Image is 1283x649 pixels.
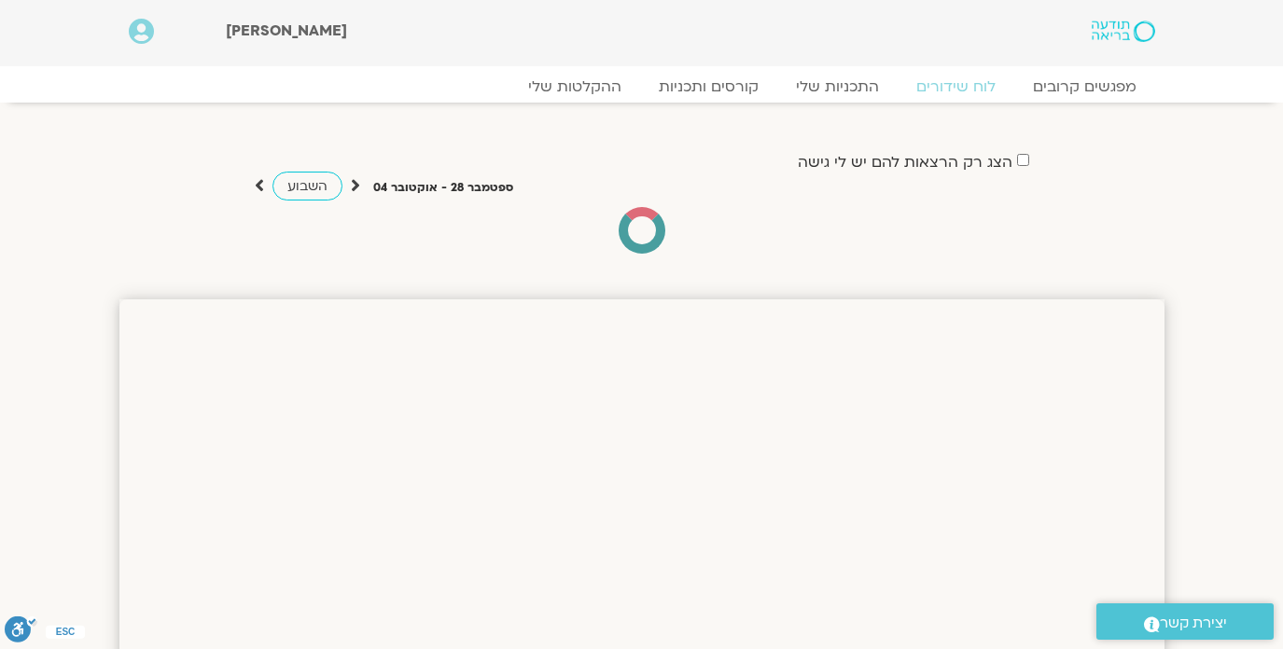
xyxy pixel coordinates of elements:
[640,77,777,96] a: קורסים ותכניות
[287,177,328,195] span: השבוע
[129,77,1155,96] nav: Menu
[509,77,640,96] a: ההקלטות שלי
[1096,603,1274,640] a: יצירת קשר
[798,154,1012,171] label: הצג רק הרצאות להם יש לי גישה
[1160,611,1227,636] span: יצירת קשר
[373,178,513,198] p: ספטמבר 28 - אוקטובר 04
[898,77,1014,96] a: לוח שידורים
[1014,77,1155,96] a: מפגשים קרובים
[226,21,347,41] span: [PERSON_NAME]
[272,172,342,200] a: השבוע
[777,77,898,96] a: התכניות שלי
